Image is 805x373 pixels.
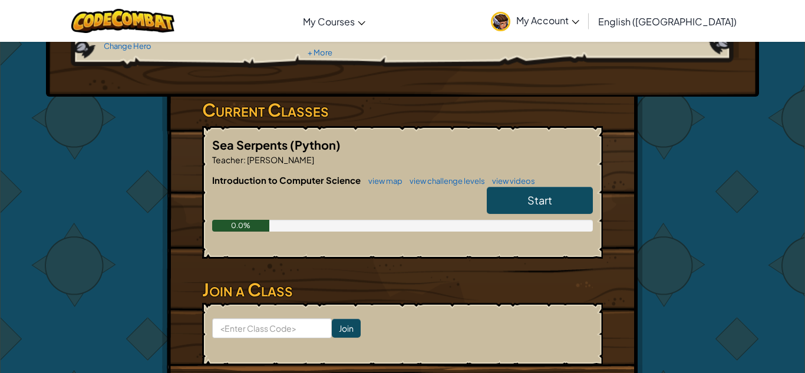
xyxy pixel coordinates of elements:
[212,174,362,186] span: Introduction to Computer Science
[516,14,579,27] span: My Account
[332,319,361,338] input: Join
[212,318,332,338] input: <Enter Class Code>
[485,2,585,39] a: My Account
[486,176,535,186] a: view videos
[592,5,743,37] a: English ([GEOGRAPHIC_DATA])
[212,137,290,152] span: Sea Serpents
[303,15,355,28] span: My Courses
[290,137,341,152] span: (Python)
[527,193,552,207] span: Start
[212,220,269,232] div: 0.0%
[71,9,174,33] img: CodeCombat logo
[404,176,485,186] a: view challenge levels
[202,276,603,303] h3: Join a Class
[598,15,737,28] span: English ([GEOGRAPHIC_DATA])
[202,97,603,123] h3: Current Classes
[491,12,510,31] img: avatar
[243,154,246,165] span: :
[212,154,243,165] span: Teacher
[246,154,314,165] span: [PERSON_NAME]
[104,41,151,51] a: Change Hero
[308,48,332,57] a: + More
[362,176,402,186] a: view map
[297,5,371,37] a: My Courses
